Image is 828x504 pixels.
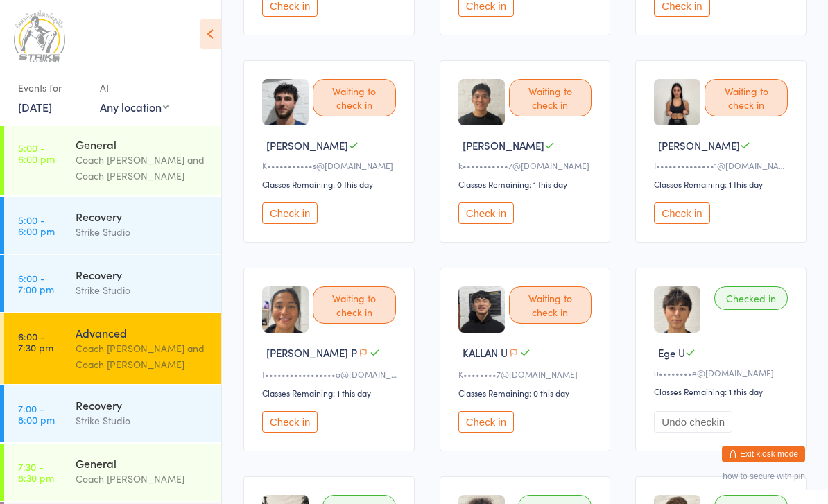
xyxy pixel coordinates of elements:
[18,331,53,353] time: 6:00 - 7:30 pm
[18,461,54,483] time: 7:30 - 8:30 pm
[76,471,209,487] div: Coach [PERSON_NAME]
[654,178,792,190] div: Classes Remaining: 1 this day
[262,411,318,433] button: Check in
[654,202,709,224] button: Check in
[4,255,221,312] a: 6:00 -7:00 pmRecoveryStrike Studio
[658,138,740,153] span: [PERSON_NAME]
[266,138,348,153] span: [PERSON_NAME]
[509,79,592,116] div: Waiting to check in
[18,214,55,236] time: 5:00 - 6:00 pm
[458,411,514,433] button: Check in
[463,138,544,153] span: [PERSON_NAME]
[18,272,54,295] time: 6:00 - 7:00 pm
[18,99,52,114] a: [DATE]
[76,224,209,240] div: Strike Studio
[714,286,788,310] div: Checked in
[14,10,65,62] img: Strike Studio
[76,397,209,412] div: Recovery
[654,367,792,379] div: u••••••••e@[DOMAIN_NAME]
[262,202,318,224] button: Check in
[458,202,514,224] button: Check in
[18,403,55,425] time: 7:00 - 8:00 pm
[262,286,309,333] img: image1718952204.png
[654,79,700,125] img: image1746194716.png
[262,178,400,190] div: Classes Remaining: 0 this day
[100,99,169,114] div: Any location
[313,286,396,324] div: Waiting to check in
[76,267,209,282] div: Recovery
[76,152,209,184] div: Coach [PERSON_NAME] and Coach [PERSON_NAME]
[654,159,792,171] div: I••••••••••••••1@[DOMAIN_NAME]
[4,125,221,195] a: 5:00 -6:00 pmGeneralCoach [PERSON_NAME] and Coach [PERSON_NAME]
[458,79,505,125] img: image1703052668.png
[76,340,209,372] div: Coach [PERSON_NAME] and Coach [PERSON_NAME]
[458,178,596,190] div: Classes Remaining: 1 this day
[458,368,596,380] div: K••••••••7@[DOMAIN_NAME]
[458,159,596,171] div: k•••••••••••7@[DOMAIN_NAME]
[458,286,505,333] img: image1738055793.png
[654,411,732,433] button: Undo checkin
[658,345,685,360] span: Ege U
[100,76,169,99] div: At
[76,209,209,224] div: Recovery
[262,387,400,399] div: Classes Remaining: 1 this day
[262,368,400,380] div: t•••••••••••••••••o@[DOMAIN_NAME]
[4,313,221,384] a: 6:00 -7:30 pmAdvancedCoach [PERSON_NAME] and Coach [PERSON_NAME]
[313,79,396,116] div: Waiting to check in
[463,345,508,360] span: KALLAN U
[722,446,805,462] button: Exit kiosk mode
[18,142,55,164] time: 5:00 - 6:00 pm
[4,385,221,442] a: 7:00 -8:00 pmRecoveryStrike Studio
[266,345,357,360] span: [PERSON_NAME] P
[654,385,792,397] div: Classes Remaining: 1 this day
[4,197,221,254] a: 5:00 -6:00 pmRecoveryStrike Studio
[76,282,209,298] div: Strike Studio
[705,79,788,116] div: Waiting to check in
[76,325,209,340] div: Advanced
[262,159,400,171] div: K•••••••••••s@[DOMAIN_NAME]
[76,455,209,471] div: General
[18,76,86,99] div: Events for
[458,387,596,399] div: Classes Remaining: 0 this day
[509,286,592,324] div: Waiting to check in
[4,444,221,501] a: 7:30 -8:30 pmGeneralCoach [PERSON_NAME]
[76,412,209,428] div: Strike Studio
[723,471,805,481] button: how to secure with pin
[654,286,700,333] img: image1712732920.png
[76,137,209,152] div: General
[262,79,309,125] img: image1736316750.png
